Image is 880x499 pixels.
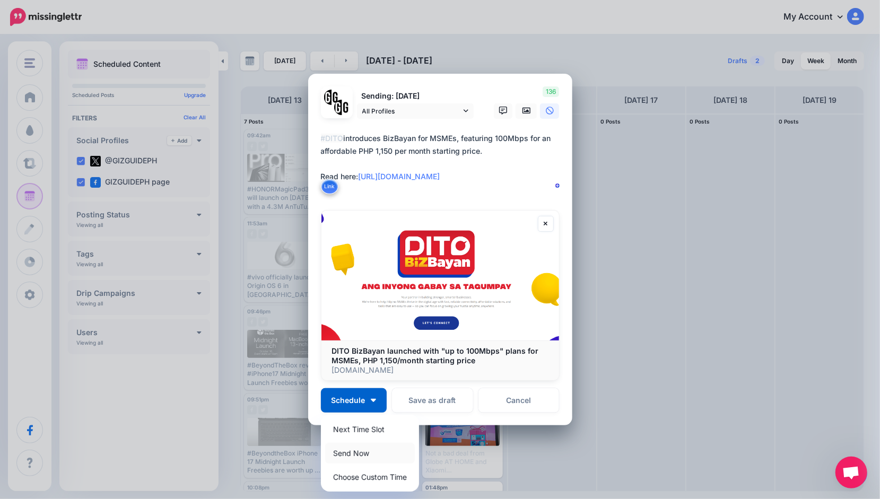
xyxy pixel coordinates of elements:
a: All Profiles [357,103,474,119]
textarea: To enrich screen reader interactions, please activate Accessibility in Grammarly extension settings [321,132,565,196]
b: DITO BizBayan launched with "up to 100Mbps" plans for MSMEs, PHP 1,150/month starting price [332,346,539,365]
a: Cancel [478,388,560,413]
span: 136 [543,86,559,97]
img: 353459792_649996473822713_4483302954317148903_n-bsa138318.png [324,90,339,105]
button: Link [321,179,338,195]
mark: #DITO [321,134,344,143]
img: arrow-down-white.png [371,399,376,402]
button: Save as draft [392,388,473,413]
div: Schedule [321,415,419,492]
span: All Profiles [362,106,461,117]
img: DITO BizBayan launched with "up to 100Mbps" plans for MSMEs, PHP 1,150/month starting price [321,211,559,340]
span: Schedule [332,397,365,404]
p: Sending: [DATE] [357,90,474,102]
a: Next Time Slot [325,419,415,440]
div: introduces BizBayan for MSMEs, featuring 100Mbps for an affordable PHP 1,150 per month starting p... [321,132,565,183]
p: [DOMAIN_NAME] [332,365,548,375]
a: Send Now [325,443,415,463]
button: Schedule [321,388,387,413]
img: JT5sWCfR-79925.png [334,100,350,115]
a: Choose Custom Time [325,467,415,487]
